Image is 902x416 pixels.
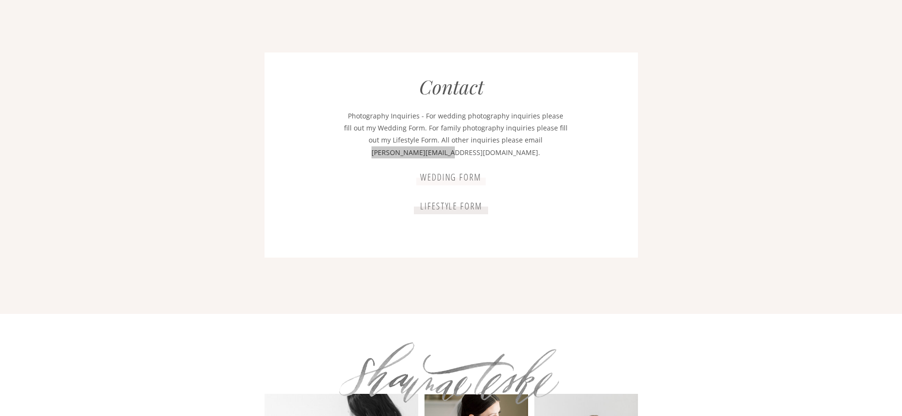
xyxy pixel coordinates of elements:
[415,201,488,211] a: lifestyle form
[414,75,489,99] h2: Contact
[344,110,568,160] p: Photography Inquiries - For wedding photography inquiries please fill out my Wedding Form. For fa...
[416,172,485,182] a: wedding form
